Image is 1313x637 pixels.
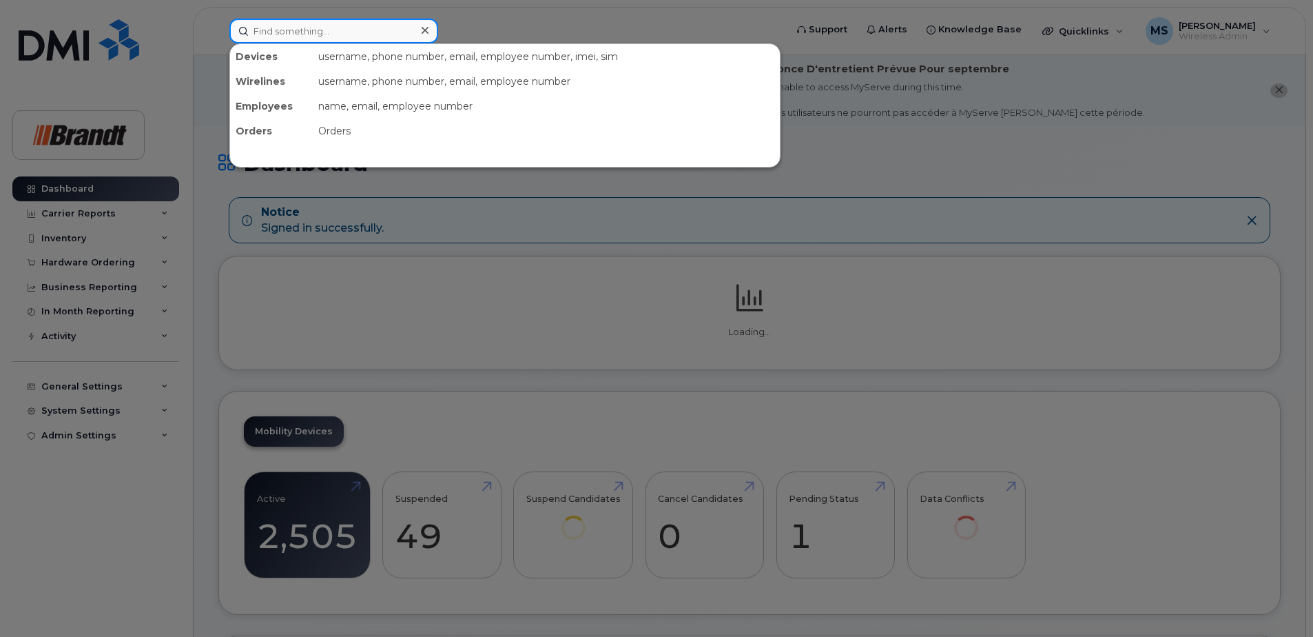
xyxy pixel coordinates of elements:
[313,119,780,143] div: Orders
[230,44,313,69] div: Devices
[313,69,780,94] div: username, phone number, email, employee number
[230,94,313,119] div: Employees
[230,69,313,94] div: Wirelines
[313,44,780,69] div: username, phone number, email, employee number, imei, sim
[230,119,313,143] div: Orders
[313,94,780,119] div: name, email, employee number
